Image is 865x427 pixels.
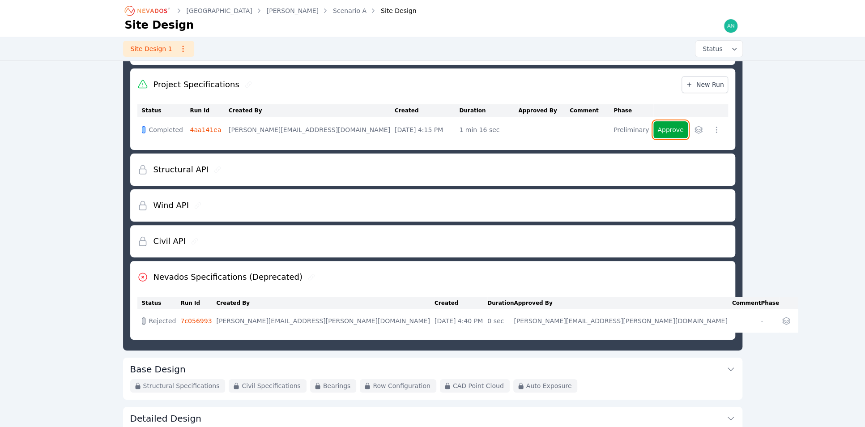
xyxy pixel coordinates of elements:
div: Site Design [368,6,417,15]
th: Duration [487,297,514,309]
td: - [761,309,779,333]
th: Created By [229,104,395,117]
th: Created By [216,297,434,309]
th: Approved By [518,104,570,117]
h2: Nevados Specifications (Deprecated) [153,271,303,283]
td: [PERSON_NAME][EMAIL_ADDRESS][PERSON_NAME][DOMAIN_NAME] [216,309,434,333]
th: Status [137,104,190,117]
nav: Breadcrumb [125,4,417,18]
a: [GEOGRAPHIC_DATA] [187,6,252,15]
h2: Project Specifications [153,78,239,91]
h1: Site Design [125,18,194,32]
a: 7c056993 [180,317,212,325]
button: Status [695,41,742,57]
th: Approved By [514,297,732,309]
span: Completed [149,125,183,134]
div: 0 sec [487,316,509,325]
td: [PERSON_NAME][EMAIL_ADDRESS][DOMAIN_NAME] [229,117,395,143]
a: 4aa141ea [190,126,221,133]
h2: Structural API [153,163,209,176]
th: Run Id [180,297,216,309]
th: Comment [732,297,761,309]
td: [DATE] 4:15 PM [395,117,459,143]
div: 1 min 16 sec [459,125,514,134]
h3: Detailed Design [130,412,201,425]
h3: Base Design [130,363,186,376]
span: Row Configuration [373,381,430,390]
th: Phase [761,297,779,309]
h2: Civil API [153,235,186,248]
a: New Run [682,76,728,93]
h2: Wind API [153,199,189,212]
span: Status [699,44,723,53]
span: Auto Exposure [526,381,572,390]
button: Base Design [130,358,735,379]
span: Bearings [323,381,351,390]
th: Phase [614,104,653,117]
div: Base DesignStructural SpecificationsCivil SpecificationsBearingsRow ConfigurationCAD Point CloudA... [123,358,742,400]
div: Preliminary [614,125,649,134]
a: [PERSON_NAME] [267,6,319,15]
span: Structural Specifications [143,381,220,390]
button: Approve [653,121,687,138]
span: New Run [686,80,724,89]
span: Rejected [149,316,176,325]
th: Created [435,297,487,309]
th: Created [395,104,459,117]
th: Status [137,297,181,309]
span: Civil Specifications [242,381,300,390]
a: Scenario A [333,6,366,15]
td: [DATE] 4:40 PM [435,309,487,333]
th: Run Id [190,104,228,117]
th: Duration [459,104,518,117]
img: andrew@nevados.solar [724,19,738,33]
th: Comment [570,104,614,117]
a: Site Design 1 [123,41,194,57]
span: CAD Point Cloud [453,381,504,390]
td: [PERSON_NAME][EMAIL_ADDRESS][PERSON_NAME][DOMAIN_NAME] [514,309,732,333]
